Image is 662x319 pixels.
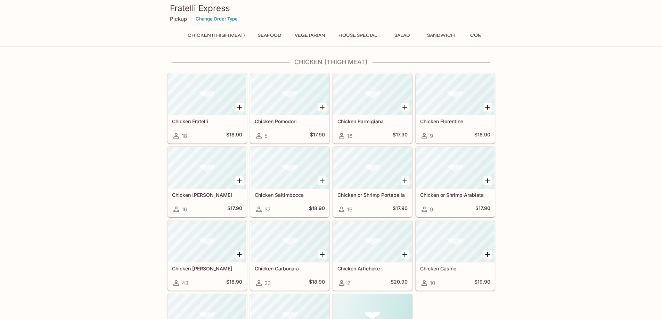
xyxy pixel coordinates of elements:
span: 43 [182,280,188,286]
h5: Chicken Parmigiana [337,118,408,124]
button: Chicken (Thigh Meat) [184,31,248,40]
button: Add Chicken Fratelli [235,103,244,111]
h3: Fratelli Express [170,3,492,14]
span: 9 [430,206,433,213]
span: 23 [264,280,271,286]
div: Chicken Alfredo [168,221,246,262]
div: Chicken Casino [416,221,495,262]
h5: Chicken Florentine [420,118,490,124]
button: Add Chicken Basilio [235,176,244,185]
a: Chicken Casino10$19.90 [416,220,495,291]
h5: $19.90 [474,279,490,287]
button: Seafood [254,31,285,40]
button: Add Chicken or Shrimp Portabella [401,176,409,185]
button: Add Chicken Florentine [483,103,492,111]
button: Add Chicken Artichoke [401,250,409,259]
h4: Chicken (Thigh Meat) [167,58,495,66]
div: Chicken Pomodori [251,74,329,115]
span: 10 [430,280,435,286]
h5: $17.90 [310,132,325,140]
button: Add Chicken Parmigiana [401,103,409,111]
span: 5 [264,133,268,139]
a: Chicken Florentine9$18.90 [416,73,495,143]
span: 16 [347,133,352,139]
a: Chicken Parmigiana16$17.90 [333,73,412,143]
button: Add Chicken Casino [483,250,492,259]
button: Add Chicken Alfredo [235,250,244,259]
h5: $18.90 [226,132,242,140]
h5: $17.90 [227,205,242,213]
h5: $17.90 [393,205,408,213]
span: 16 [182,206,187,213]
a: Chicken or Shrimp Portabella16$17.90 [333,147,412,217]
div: Chicken or Shrimp Arabiata [416,147,495,189]
p: Pickup [170,16,187,22]
h5: $18.90 [474,132,490,140]
span: 37 [264,206,270,213]
a: Chicken Fratelli18$18.90 [167,73,247,143]
button: Add Chicken or Shrimp Arabiata [483,176,492,185]
button: Add Chicken Pomodori [318,103,327,111]
h5: $18.90 [309,279,325,287]
a: Chicken Pomodori5$17.90 [250,73,329,143]
h5: $18.90 [226,279,242,287]
h5: Chicken or Shrimp Portabella [337,192,408,198]
span: 9 [430,133,433,139]
button: Change Order Type [193,14,241,24]
div: Chicken Carbonara [251,221,329,262]
span: 16 [347,206,352,213]
h5: $20.90 [391,279,408,287]
h5: Chicken Carbonara [255,266,325,271]
span: 18 [182,133,187,139]
button: Sandwich [423,31,459,40]
a: Chicken [PERSON_NAME]43$18.90 [167,220,247,291]
h5: Chicken [PERSON_NAME] [172,266,242,271]
button: Salad [386,31,418,40]
h5: $17.90 [393,132,408,140]
button: Vegetarian [291,31,329,40]
button: Combo [464,31,496,40]
a: Chicken Artichoke2$20.90 [333,220,412,291]
a: Chicken Carbonara23$18.90 [250,220,329,291]
h5: Chicken [PERSON_NAME] [172,192,242,198]
a: Chicken [PERSON_NAME]16$17.90 [167,147,247,217]
h5: Chicken Saltimbocca [255,192,325,198]
div: Chicken Fratelli [168,74,246,115]
a: Chicken or Shrimp Arabiata9$17.90 [416,147,495,217]
h5: $18.90 [309,205,325,213]
h5: $17.90 [475,205,490,213]
button: Add Chicken Carbonara [318,250,327,259]
div: Chicken Artichoke [333,221,412,262]
button: Add Chicken Saltimbocca [318,176,327,185]
h5: Chicken Fratelli [172,118,242,124]
div: Chicken Basilio [168,147,246,189]
div: Chicken or Shrimp Portabella [333,147,412,189]
a: Chicken Saltimbocca37$18.90 [250,147,329,217]
h5: Chicken or Shrimp Arabiata [420,192,490,198]
div: Chicken Parmigiana [333,74,412,115]
button: House Special [335,31,381,40]
h5: Chicken Artichoke [337,266,408,271]
div: Chicken Saltimbocca [251,147,329,189]
h5: Chicken Pomodori [255,118,325,124]
h5: Chicken Casino [420,266,490,271]
span: 2 [347,280,350,286]
div: Chicken Florentine [416,74,495,115]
